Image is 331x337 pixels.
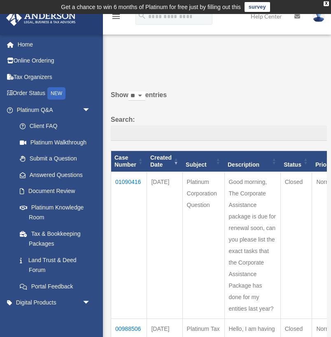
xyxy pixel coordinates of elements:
[111,12,121,21] i: menu
[324,1,329,6] div: close
[12,225,99,252] a: Tax & Bookkeeping Packages
[280,172,312,318] td: Closed
[6,36,103,53] a: Home
[111,151,147,172] th: Case Number: activate to sort column ascending
[12,199,99,225] a: Platinum Knowledge Room
[6,53,103,69] a: Online Ordering
[82,102,99,119] span: arrow_drop_down
[12,151,99,167] a: Submit a Question
[12,183,99,200] a: Document Review
[111,114,327,141] label: Search:
[147,172,182,318] td: [DATE]
[128,91,145,101] select: Showentries
[312,10,325,22] img: User Pic
[12,167,95,183] a: Answered Questions
[111,14,121,21] a: menu
[6,102,99,118] a: Platinum Q&Aarrow_drop_down
[4,10,78,26] img: Anderson Advisors Platinum Portal
[280,151,312,172] th: Status: activate to sort column ascending
[6,69,103,85] a: Tax Organizers
[245,2,270,12] a: survey
[61,2,241,12] div: Get a chance to win 6 months of Platinum for free just by filling out this
[147,151,182,172] th: Created Date: activate to sort column ascending
[6,85,103,102] a: Order StatusNEW
[111,172,147,318] td: 01090416
[182,151,224,172] th: Subject: activate to sort column ascending
[224,172,280,318] td: Good morning, The Corporate Assistance package is due for renewal soon, can you please list the e...
[224,151,280,172] th: Description: activate to sort column ascending
[182,172,224,318] td: Platinum Corporation Question
[47,87,65,100] div: NEW
[6,295,103,311] a: Digital Productsarrow_drop_down
[82,295,99,311] span: arrow_drop_down
[12,118,99,135] a: Client FAQ
[12,278,99,295] a: Portal Feedback
[111,126,327,141] input: Search:
[12,252,99,278] a: Land Trust & Deed Forum
[111,89,327,109] label: Show entries
[12,134,99,151] a: Platinum Walkthrough
[138,11,147,20] i: search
